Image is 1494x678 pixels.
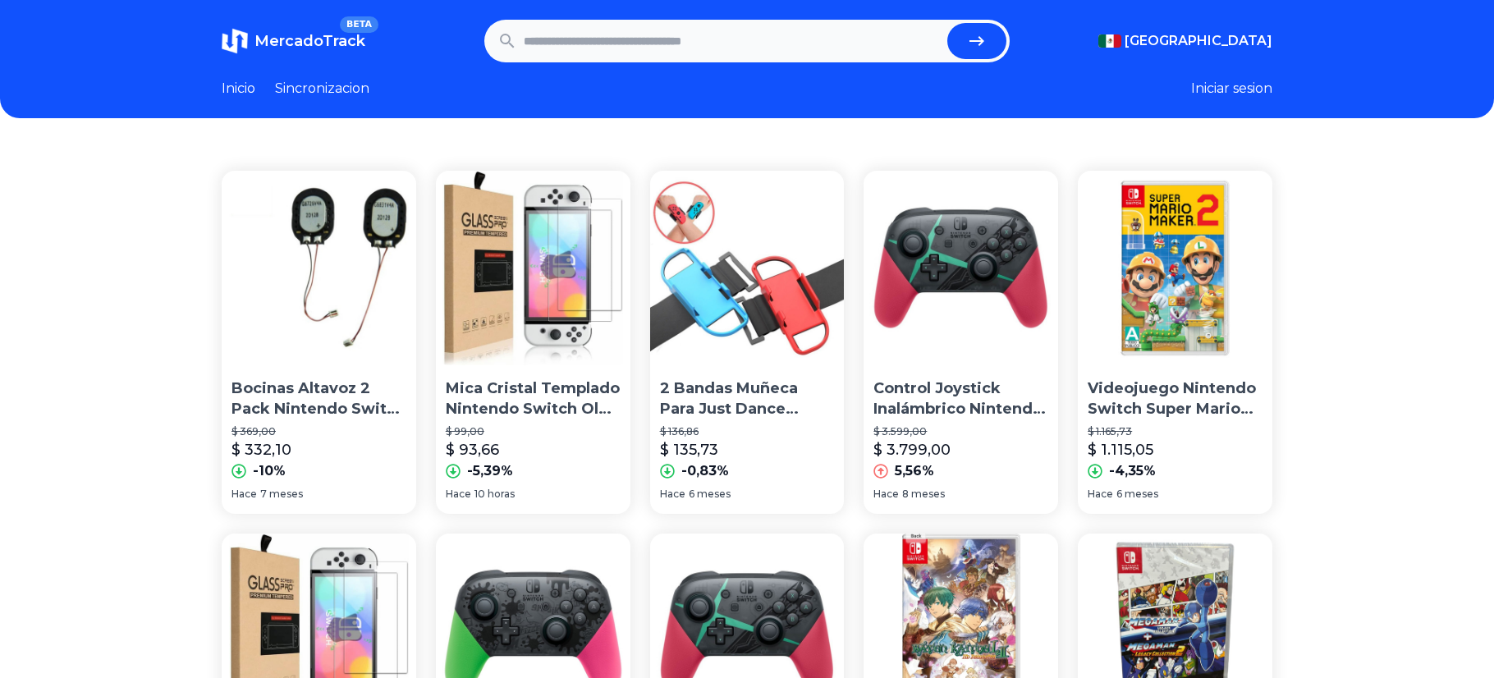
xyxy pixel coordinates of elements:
[1191,79,1272,98] button: Iniciar sesion
[1109,461,1156,481] p: -4,35%
[222,171,416,514] a: Bocinas Altavoz 2 Pack Nintendo Switch OriginalBocinas Altavoz 2 Pack Nintendo Switch Original$ 3...
[446,425,621,438] p: $ 99,00
[902,488,945,501] span: 8 meses
[222,79,255,98] a: Inicio
[1125,31,1272,51] span: [GEOGRAPHIC_DATA]
[222,171,416,365] img: Bocinas Altavoz 2 Pack Nintendo Switch Original
[1088,425,1263,438] p: $ 1.165,73
[446,488,471,501] span: Hace
[436,171,630,514] a: Mica Cristal Templado Nintendo Switch Oled 2021, 2 UnidadesMica Cristal Templado Nintendo Switch ...
[231,378,406,419] p: Bocinas Altavoz 2 Pack Nintendo Switch Original
[253,461,286,481] p: -10%
[275,79,369,98] a: Sincronizacion
[873,488,899,501] span: Hace
[1116,488,1158,501] span: 6 meses
[1088,438,1153,461] p: $ 1.115,05
[260,488,303,501] span: 7 meses
[650,171,845,514] a: 2 Bandas Muñeca Para Just Dance Controlador Nintendo Switch2 Bandas Muñeca Para Just Dance Contro...
[689,488,731,501] span: 6 meses
[873,378,1048,419] p: Control Joystick Inalámbrico Nintendo Switch Pro Controller Japon Xenoblade Chronicles 2
[1088,378,1263,419] p: Videojuego Nintendo Switch Super Mario Maker 2 Físico
[1098,34,1121,48] img: Mexico
[436,171,630,365] img: Mica Cristal Templado Nintendo Switch Oled 2021, 2 Unidades
[1078,171,1272,514] a: Videojuego Nintendo Switch Super Mario Maker 2 FísicoVideojuego Nintendo Switch Super Mario Maker...
[222,28,248,54] img: MercadoTrack
[474,488,515,501] span: 10 horas
[1098,31,1272,51] button: [GEOGRAPHIC_DATA]
[467,461,513,481] p: -5,39%
[254,32,365,50] span: MercadoTrack
[660,425,835,438] p: $ 136,86
[231,488,257,501] span: Hace
[864,171,1058,365] img: Control Joystick Inalámbrico Nintendo Switch Pro Controller Japon Xenoblade Chronicles 2
[222,28,365,54] a: MercadoTrackBETA
[340,16,378,33] span: BETA
[1078,171,1272,365] img: Videojuego Nintendo Switch Super Mario Maker 2 Físico
[660,378,835,419] p: 2 Bandas Muñeca Para Just Dance Controlador Nintendo Switch
[231,425,406,438] p: $ 369,00
[873,425,1048,438] p: $ 3.599,00
[895,461,934,481] p: 5,56%
[681,461,729,481] p: -0,83%
[446,438,499,461] p: $ 93,66
[660,488,685,501] span: Hace
[660,438,718,461] p: $ 135,73
[1088,488,1113,501] span: Hace
[650,171,845,365] img: 2 Bandas Muñeca Para Just Dance Controlador Nintendo Switch
[446,378,621,419] p: Mica Cristal Templado Nintendo Switch Oled 2021, 2 Unidades
[864,171,1058,514] a: Control Joystick Inalámbrico Nintendo Switch Pro Controller Japon Xenoblade Chronicles 2Control J...
[231,438,291,461] p: $ 332,10
[873,438,951,461] p: $ 3.799,00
